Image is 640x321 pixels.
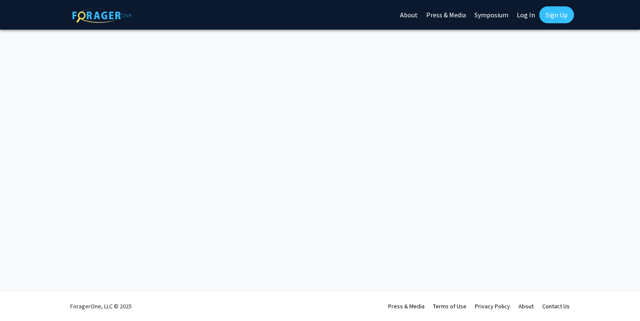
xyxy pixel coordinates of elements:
a: Privacy Policy [475,302,510,310]
img: ForagerOne Logo [72,8,132,23]
a: Terms of Use [433,302,466,310]
a: Contact Us [542,302,570,310]
a: Press & Media [388,302,425,310]
div: ForagerOne, LLC © 2025 [70,291,132,321]
a: About [519,302,534,310]
a: Sign Up [539,6,574,23]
